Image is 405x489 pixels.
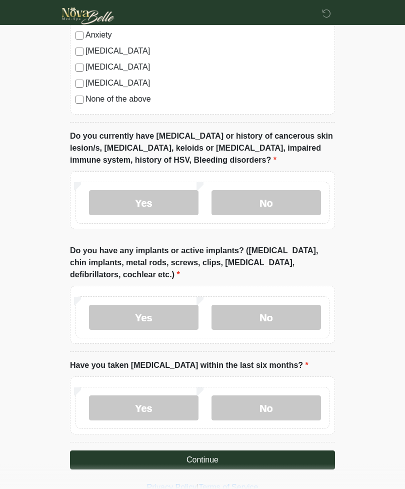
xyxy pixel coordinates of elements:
[75,64,83,72] input: [MEDICAL_DATA]
[60,8,116,25] img: Novabelle medspa Logo
[89,395,198,420] label: Yes
[211,190,321,215] label: No
[75,80,83,88] input: [MEDICAL_DATA]
[85,45,329,57] label: [MEDICAL_DATA]
[70,450,335,469] button: Continue
[70,245,335,281] label: Do you have any implants or active implants? ([MEDICAL_DATA], chin implants, metal rods, screws, ...
[211,395,321,420] label: No
[70,359,308,371] label: Have you taken [MEDICAL_DATA] within the last six months?
[70,130,335,166] label: Do you currently have [MEDICAL_DATA] or history of cancerous skin lesion/s, [MEDICAL_DATA], keloi...
[211,305,321,330] label: No
[89,305,198,330] label: Yes
[85,29,329,41] label: Anxiety
[85,77,329,89] label: [MEDICAL_DATA]
[89,190,198,215] label: Yes
[85,93,329,105] label: None of the above
[75,32,83,40] input: Anxiety
[75,96,83,104] input: None of the above
[85,61,329,73] label: [MEDICAL_DATA]
[75,48,83,56] input: [MEDICAL_DATA]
